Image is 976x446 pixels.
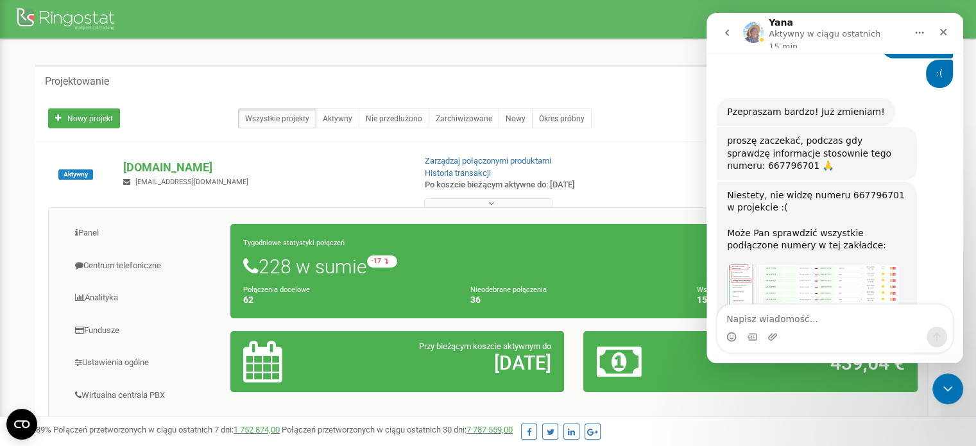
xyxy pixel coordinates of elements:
[220,314,241,334] button: Wyślij wiadomość…
[21,214,200,252] div: Może Pan sprawdzić wszystkie podłączone numery w tej zakładce: ​
[45,75,109,87] font: Projektowanie
[61,319,71,329] button: Załaduj załącznik
[419,341,551,351] font: Przy bieżącym koszcie aktywnym do
[20,319,30,329] button: Selektor emotek
[58,413,231,444] a: Analityka kompleksowa
[932,373,963,404] iframe: Czat na żywo w interkomie
[245,114,309,123] font: Wszystkie projekty
[58,250,231,282] a: Centrum telefoniczne
[58,347,231,379] a: Ustawienia ogólne
[243,286,310,294] font: Połączenia docelowe
[532,108,592,128] a: Okres próbny
[123,160,212,174] font: [DOMAIN_NAME]
[706,13,963,363] iframe: Intercom live chat
[425,168,491,178] a: Historia transakcji
[243,295,253,305] font: 62
[58,315,231,347] a: Fundusze
[10,169,210,409] div: Niestety, nie widzę numeru 667796701 w projekcie :(​Może Pan sprawdzić wszystkie podłączone numer...
[282,425,467,434] font: Połączeń przetworzonych w ciągu ostatnich 30 dni:
[83,261,161,270] font: Centrum telefoniczne
[470,295,481,305] font: 36
[6,409,37,440] button: Otwórz widżet CMP
[366,114,422,123] font: Nie przedłużono
[84,325,119,335] font: Fundusze
[243,239,345,247] font: Tygodniowe statystyki połączeń
[359,108,429,128] a: Nie przedłużono
[259,255,367,278] font: 228 w sumie
[135,178,248,186] font: [EMAIL_ADDRESS][DOMAIN_NAME]
[506,114,526,123] font: Nowy
[64,171,88,178] font: Aktywny
[371,257,381,265] font: -17
[53,425,234,434] font: Połączeń przetworzonych w ciągu ostatnich 7 dni:
[316,108,359,128] a: Aktywny
[81,390,165,400] font: Wirtualna centrala PBX
[78,228,99,237] font: Panel
[429,108,499,128] a: Zarchiwizowane
[238,108,316,128] a: Wszystkie projekty
[425,180,575,189] font: Po koszcie bieżącym aktywne do: [DATE]
[436,114,492,123] font: Zarchiwizowane
[697,295,726,305] font: 15,79%
[467,425,513,434] a: 7 787 559,00
[85,293,118,302] font: Analityka
[67,114,113,123] font: Nowy projekt
[11,292,246,314] textarea: Napisz wiadomość...
[58,282,231,314] a: Analityka
[58,380,231,411] a: Wirtualna centrala PBX
[425,156,551,166] a: Zarządzaj połączonymi produktami
[21,176,200,214] div: Niestety, nie widzę numeru 667796701 w projekcie :( ​
[10,169,246,438] div: Yana mówi…
[470,286,547,294] font: Nieodebrane połączenia
[323,114,352,123] font: Aktywny
[48,108,120,128] a: Nowy projekt
[40,319,51,329] button: Selektor plików GIF
[234,425,280,434] a: 1 752 874,00
[539,114,585,123] font: Okres próbny
[697,286,819,294] font: Współczynnik nieodebranych połączeń
[494,352,551,374] font: [DATE]
[58,218,231,249] a: Panel
[82,357,149,367] font: Ustawienia ogólne
[499,108,533,128] a: Nowy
